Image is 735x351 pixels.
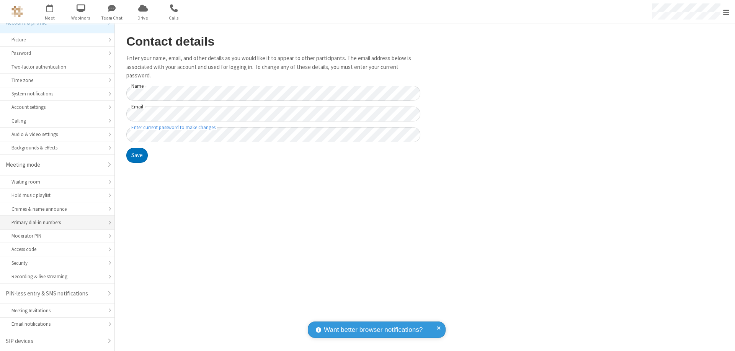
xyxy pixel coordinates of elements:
div: Backgrounds & effects [11,144,103,151]
iframe: Chat [716,331,729,346]
div: Moderator PIN [11,232,103,239]
div: SIP devices [6,337,103,346]
p: Enter your name, email, and other details as you would like it to appear to other participants. T... [126,54,420,80]
div: PIN-less entry & SMS notifications [6,289,103,298]
div: Hold music playlist [11,192,103,199]
div: Chimes & name announce [11,205,103,213]
input: Name [126,86,420,101]
div: Security [11,259,103,267]
div: Audio & video settings [11,131,103,138]
h2: Contact details [126,35,420,48]
span: Calls [160,15,188,21]
div: Calling [11,117,103,125]
div: Primary dial-in numbers [11,219,103,226]
div: Account settings [11,103,103,111]
span: Webinars [67,15,95,21]
div: System notifications [11,90,103,97]
div: Two-factor authentication [11,63,103,71]
div: Meeting Invitations [11,307,103,314]
img: QA Selenium DO NOT DELETE OR CHANGE [11,6,23,17]
span: Want better browser notifications? [324,325,423,335]
div: Waiting room [11,178,103,185]
button: Save [126,148,148,163]
div: Password [11,49,103,57]
div: Recording & live streaming [11,273,103,280]
div: Meeting mode [6,161,103,169]
div: Email notifications [11,320,103,328]
div: Access code [11,246,103,253]
span: Team Chat [98,15,126,21]
input: Enter current password to make changes [126,127,420,142]
span: Meet [36,15,64,21]
div: Picture [11,36,103,43]
div: Time zone [11,77,103,84]
input: Email [126,107,420,121]
span: Drive [129,15,157,21]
